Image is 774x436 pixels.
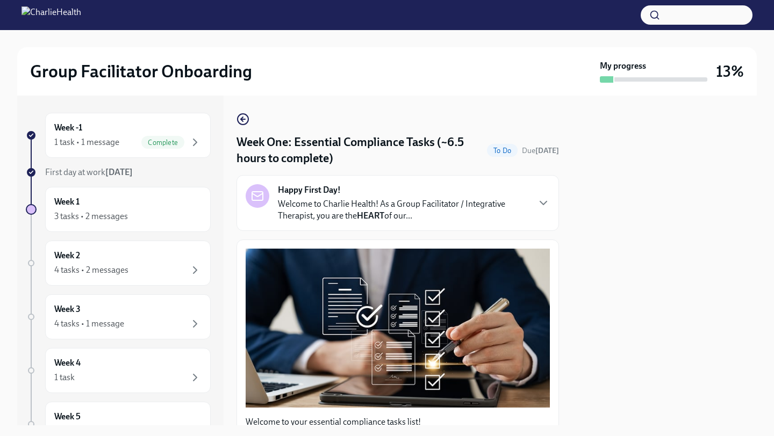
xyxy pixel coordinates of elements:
[246,249,550,407] button: Zoom image
[54,372,75,383] div: 1 task
[246,416,550,428] p: Welcome to your essential compliance tasks list!
[54,264,128,276] div: 4 tasks • 2 messages
[278,184,341,196] strong: Happy First Day!
[54,357,81,369] h6: Week 4
[26,348,211,393] a: Week 41 task
[54,122,82,134] h6: Week -1
[54,136,119,148] div: 1 task • 1 message
[26,187,211,232] a: Week 13 tasks • 2 messages
[357,210,384,221] strong: HEART
[105,167,133,177] strong: [DATE]
[487,147,518,155] span: To Do
[26,241,211,286] a: Week 24 tasks • 2 messages
[26,166,211,178] a: First day at work[DATE]
[54,250,80,261] h6: Week 2
[45,167,133,177] span: First day at work
[716,62,744,81] h3: 13%
[535,146,559,155] strong: [DATE]
[54,196,80,208] h6: Week 1
[522,146,559,155] span: Due
[26,294,211,339] a: Week 34 tasks • 1 message
[21,6,81,24] img: CharlieHealth
[600,60,646,72] strong: My progress
[278,198,528,222] p: Welcome to Charlie Health! As a Group Facilitator / Integrative Therapist, you are the of our...
[522,146,559,156] span: October 6th, 2025 10:00
[54,303,81,315] h6: Week 3
[54,210,128,222] div: 3 tasks • 2 messages
[141,139,184,147] span: Complete
[30,61,252,82] h2: Group Facilitator Onboarding
[54,411,81,423] h6: Week 5
[26,113,211,158] a: Week -11 task • 1 messageComplete
[236,134,483,166] h4: Week One: Essential Compliance Tasks (~6.5 hours to complete)
[54,318,124,330] div: 4 tasks • 1 message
